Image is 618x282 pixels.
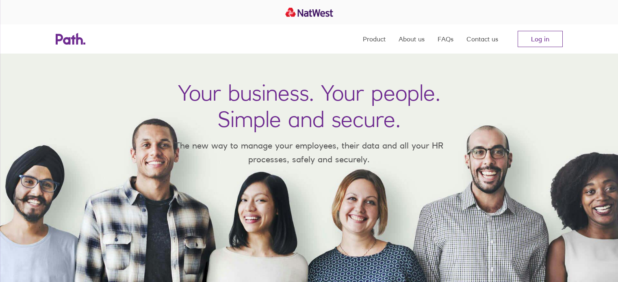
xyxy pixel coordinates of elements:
h1: Your business. Your people. Simple and secure. [178,80,440,132]
a: Log in [518,31,563,47]
a: FAQs [438,24,453,54]
p: The new way to manage your employees, their data and all your HR processes, safely and securely. [163,139,455,166]
a: Contact us [466,24,498,54]
a: About us [399,24,425,54]
a: Product [363,24,386,54]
